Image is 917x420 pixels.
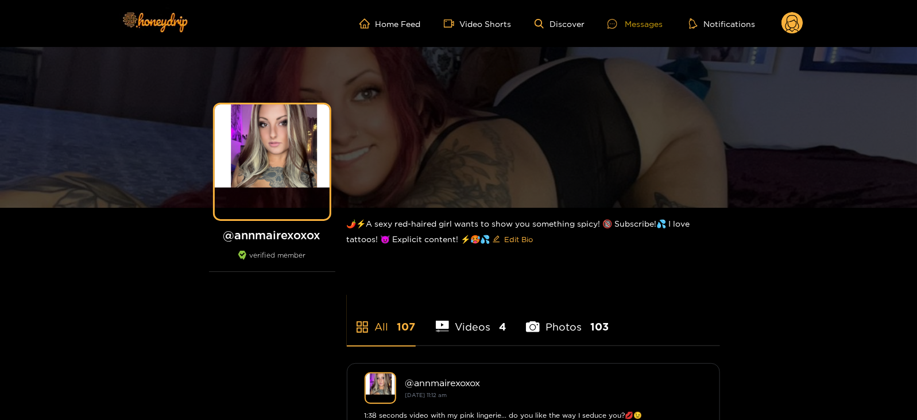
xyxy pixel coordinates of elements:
div: @ annmairexoxox [405,378,702,388]
button: Notifications [686,18,759,29]
span: appstore [355,320,369,334]
a: Home Feed [359,18,421,29]
div: 🌶️⚡A sexy red-haired girl wants to show you something spicy! 🔞 Subscribe!💦 I love tattoos! 😈 Expl... [347,208,720,258]
span: home [359,18,376,29]
h1: @ annmairexoxox [209,228,335,242]
div: verified member [209,251,335,272]
img: annmairexoxox [365,372,396,404]
span: 4 [499,320,506,334]
li: Videos [436,294,506,345]
a: Discover [535,19,585,29]
button: editEdit Bio [490,230,536,248]
span: 103 [590,320,609,334]
div: Messages [608,17,663,30]
small: [DATE] 11:12 am [405,392,447,398]
li: Photos [526,294,609,345]
a: Video Shorts [444,18,512,29]
span: Edit Bio [505,234,533,245]
span: 107 [397,320,416,334]
span: video-camera [444,18,460,29]
span: edit [493,235,500,244]
li: All [347,294,416,345]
